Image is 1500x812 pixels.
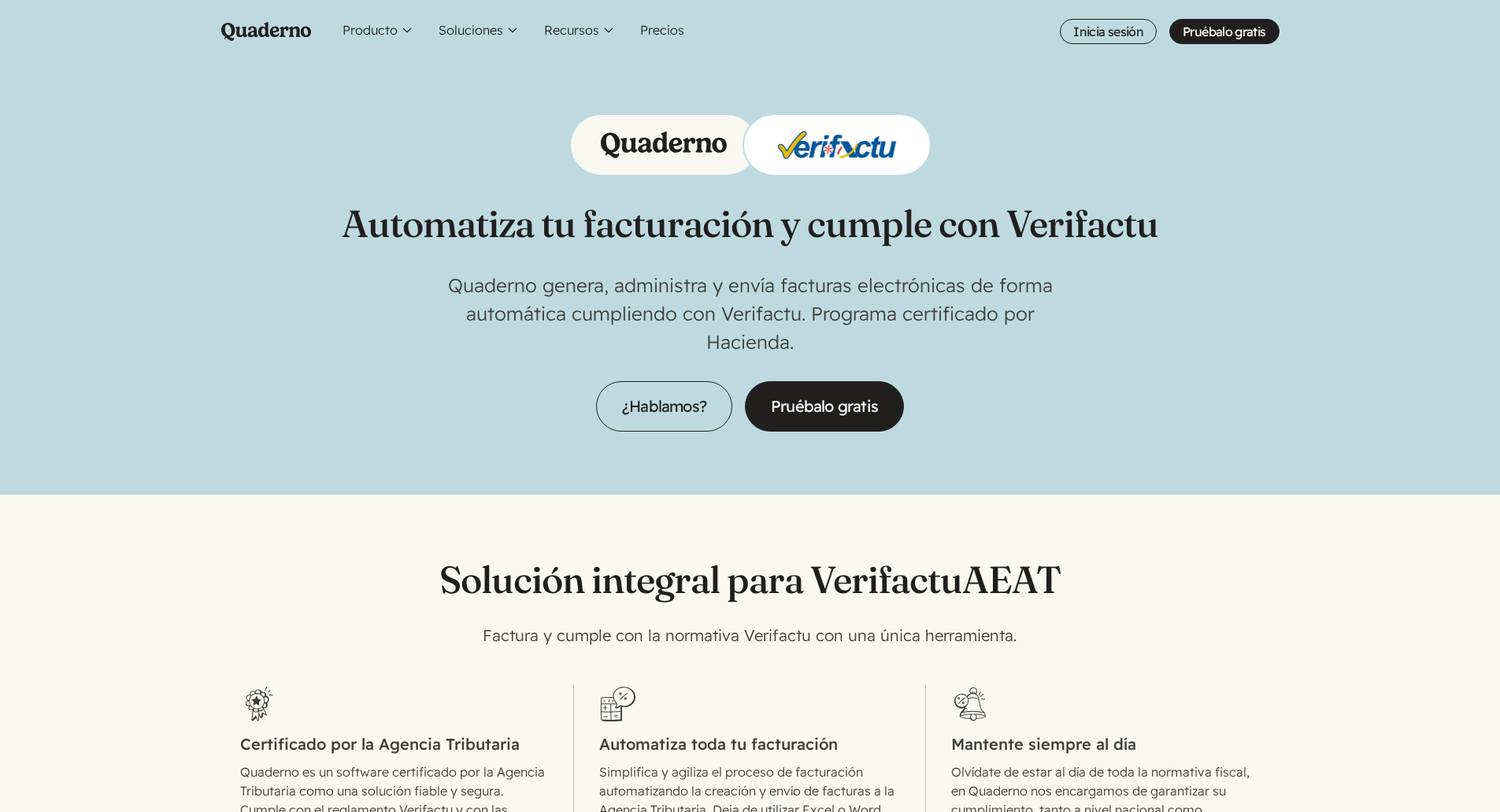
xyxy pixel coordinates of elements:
a: Inicia sesión [1060,19,1157,44]
p: Quaderno genera, administra y envía facturas electrónicas de forma automática cumpliendo con Veri... [435,271,1065,356]
p: Factura y cumple con la normativa Verifactu con una única herramienta. [435,624,1065,647]
h1: Automatiza tu facturación y cumple con Verifactu [342,202,1158,246]
img: Logo of Verifactu [774,126,900,164]
a: Pruébalo gratis [745,381,904,432]
h2: Solución integral para Verifactu [240,558,1261,602]
h3: Automatiza toda tu facturación [599,732,900,756]
h3: Certificado por la Agencia Tributaria [240,732,549,756]
a: Pruébalo gratis [1169,19,1279,44]
a: ¿Hablamos? [596,381,732,432]
abbr: Agencia Estatal de Administración Tributaria [962,556,1061,603]
h3: Mantente siempre al día [951,732,1260,756]
img: Logo of Quaderno [601,132,727,158]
